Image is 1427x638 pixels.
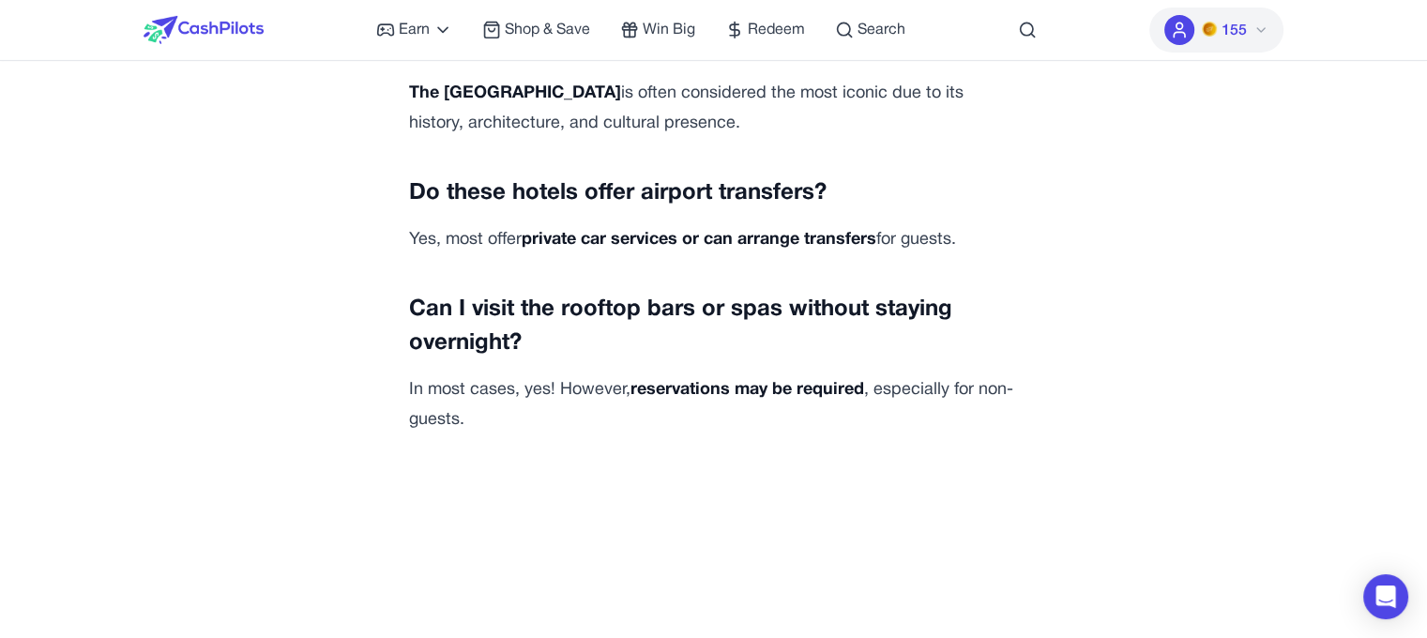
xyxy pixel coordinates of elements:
[748,19,805,41] span: Redeem
[1202,22,1217,37] img: PMs
[409,293,1019,360] h3: Can I visit the rooftop bars or spas without staying overnight?
[725,19,805,41] a: Redeem
[144,16,264,44] img: CashPilots Logo
[409,85,621,101] strong: The [GEOGRAPHIC_DATA]
[409,375,1019,435] p: In most cases, yes! However, , especially for non-guests.
[620,19,695,41] a: Win Big
[835,19,905,41] a: Search
[409,225,1019,255] p: Yes, most offer for guests.
[522,232,876,248] strong: private car services or can arrange transfers
[630,382,864,398] strong: reservations may be required
[858,19,905,41] span: Search
[1363,574,1408,619] div: Open Intercom Messenger
[505,19,590,41] span: Shop & Save
[1221,20,1246,42] span: 155
[409,79,1019,139] p: is often considered the most iconic due to its history, architecture, and cultural presence.
[376,19,452,41] a: Earn
[1149,8,1283,53] button: PMs155
[399,19,430,41] span: Earn
[643,19,695,41] span: Win Big
[482,19,590,41] a: Shop & Save
[409,176,1019,210] h3: Do these hotels offer airport transfers?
